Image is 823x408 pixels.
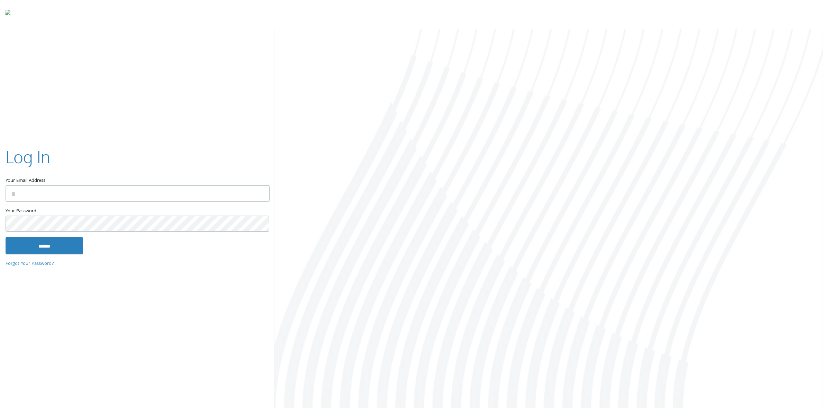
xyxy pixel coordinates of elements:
label: Your Password [6,207,269,216]
keeper-lock: Open Keeper Popup [255,219,264,228]
a: Forgot Your Password? [6,260,54,268]
h2: Log In [6,145,50,168]
keeper-lock: Open Keeper Popup [255,189,264,197]
img: todyl-logo-dark.svg [5,7,10,21]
